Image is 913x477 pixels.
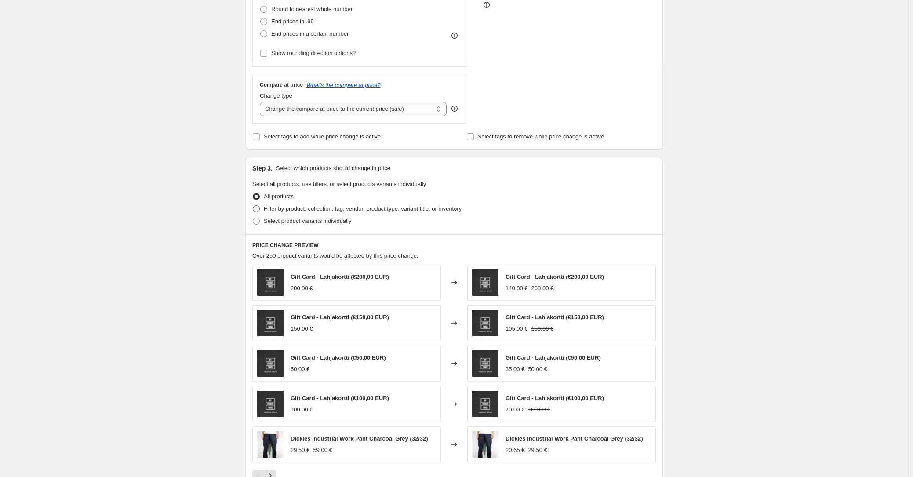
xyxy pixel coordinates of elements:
span: Select tags to add while price change is active [264,133,381,140]
strike: 50.00 € [528,365,547,374]
strike: 59.00 € [313,446,332,455]
span: Show rounding direction options? [271,50,356,56]
img: photo-17-3-2015-12-01-12_80x.jpg [257,431,284,458]
span: Select tags to remove while price change is active [478,133,604,140]
h3: Compare at price [260,81,303,88]
strike: 150.00 € [531,324,554,333]
span: Gift Card - Lahjakortti (€100,00 EUR) [291,395,389,401]
img: nayttokuva-2016-12-05-kello-13-04-06_80x.png [472,391,498,417]
span: All products [264,193,294,200]
span: Dickies Industrial Work Pant Charcoal Grey (32/32) [506,435,643,442]
strike: 200.00 € [531,284,554,293]
div: 150.00 € [291,324,313,333]
button: What's the compare at price? [306,82,381,88]
div: 50.00 € [291,365,309,374]
span: Gift Card - Lahjakortti (€150,00 EUR) [506,314,604,320]
img: nayttokuva-2016-12-05-kello-13-04-06_80x.png [257,269,284,296]
img: nayttokuva-2016-12-05-kello-13-04-06_80x.png [472,350,498,377]
span: Gift Card - Lahjakortti (€150,00 EUR) [291,314,389,320]
img: nayttokuva-2016-12-05-kello-13-04-06_80x.png [472,269,498,296]
span: Gift Card - Lahjakortti (€50,00 EUR) [506,354,601,361]
img: nayttokuva-2016-12-05-kello-13-04-06_80x.png [472,310,498,336]
span: Gift Card - Lahjakortti (€200,00 EUR) [506,273,604,280]
span: Filter by product, collection, tag, vendor, product type, variant title, or inventory [264,205,462,212]
div: 105.00 € [506,324,528,333]
div: 20.65 € [506,446,524,455]
h6: PRICE CHANGE PREVIEW [252,242,656,249]
span: End prices in .99 [271,18,314,25]
img: photo-17-3-2015-12-01-12_80x.jpg [472,431,498,458]
img: nayttokuva-2016-12-05-kello-13-04-06_80x.png [257,350,284,377]
span: Select all products, use filters, or select products variants individually [252,181,426,187]
div: 140.00 € [506,284,528,293]
div: 29.50 € [291,446,309,455]
span: Dickies Industrial Work Pant Charcoal Grey (32/32) [291,435,428,442]
span: Round to nearest whole number [271,6,353,12]
span: Gift Card - Lahjakortti (€200,00 EUR) [291,273,389,280]
h2: Step 3. [252,164,273,173]
img: nayttokuva-2016-12-05-kello-13-04-06_80x.png [257,310,284,336]
img: nayttokuva-2016-12-05-kello-13-04-06_80x.png [257,391,284,417]
div: 100.00 € [291,405,313,414]
span: Select product variants individually [264,218,351,224]
strike: 100.00 € [528,405,550,414]
div: help [450,104,459,113]
span: Over 250 product variants would be affected by this price change: [252,252,418,259]
span: Gift Card - Lahjakortti (€100,00 EUR) [506,395,604,401]
span: Gift Card - Lahjakortti (€50,00 EUR) [291,354,386,361]
p: Select which products should change in price [276,164,390,173]
span: Change type [260,92,292,99]
div: 70.00 € [506,405,524,414]
span: End prices in a certain number [271,30,349,37]
div: 35.00 € [506,365,524,374]
div: 200.00 € [291,284,313,293]
strike: 29.50 € [528,446,547,455]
